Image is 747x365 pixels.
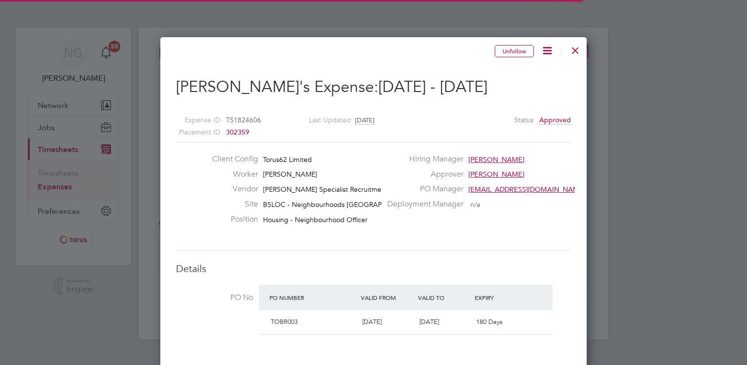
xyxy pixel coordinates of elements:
[176,293,253,303] label: PO No
[419,318,439,326] span: [DATE]
[381,154,463,164] label: Hiring Manager
[204,214,258,225] label: Position
[476,318,503,326] span: 180 Days
[416,289,473,306] div: Valid To
[472,289,529,306] div: Expiry
[470,200,480,209] span: n/a
[176,77,571,97] h2: [PERSON_NAME]'s Expense:
[204,169,258,180] label: Worker
[378,77,487,96] span: [DATE] - [DATE]
[468,155,525,164] span: [PERSON_NAME]
[164,114,220,126] label: Expense ID
[226,128,249,137] span: 302359
[381,199,463,209] label: Deployment Manager
[204,154,258,164] label: Client Config
[263,215,368,224] span: Housing - Neighbourhood Officer
[271,318,298,326] span: TOBR003
[495,45,534,58] button: Unfollow
[263,155,312,164] span: Torus62 Limited
[204,184,258,194] label: Vendor
[267,289,358,306] div: PO Number
[263,170,317,179] span: [PERSON_NAME]
[355,116,374,125] span: [DATE]
[204,199,258,209] label: Site
[263,200,424,209] span: BSLOC - Neighbourhoods [GEOGRAPHIC_DATA]…
[226,115,261,124] span: TS1824606
[295,114,351,126] label: Last Updated
[468,170,525,179] span: [PERSON_NAME]
[539,115,571,125] span: Approved
[514,114,533,126] label: Status
[176,262,571,275] h3: Details
[362,318,382,326] span: [DATE]
[358,289,416,306] div: Valid From
[263,185,413,194] span: [PERSON_NAME] Specialist Recruitment Limited
[381,184,463,194] label: PO Manager
[468,185,625,194] span: [EMAIL_ADDRESS][DOMAIN_NAME] working@…
[164,126,220,138] label: Placement ID
[381,169,463,180] label: Approver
